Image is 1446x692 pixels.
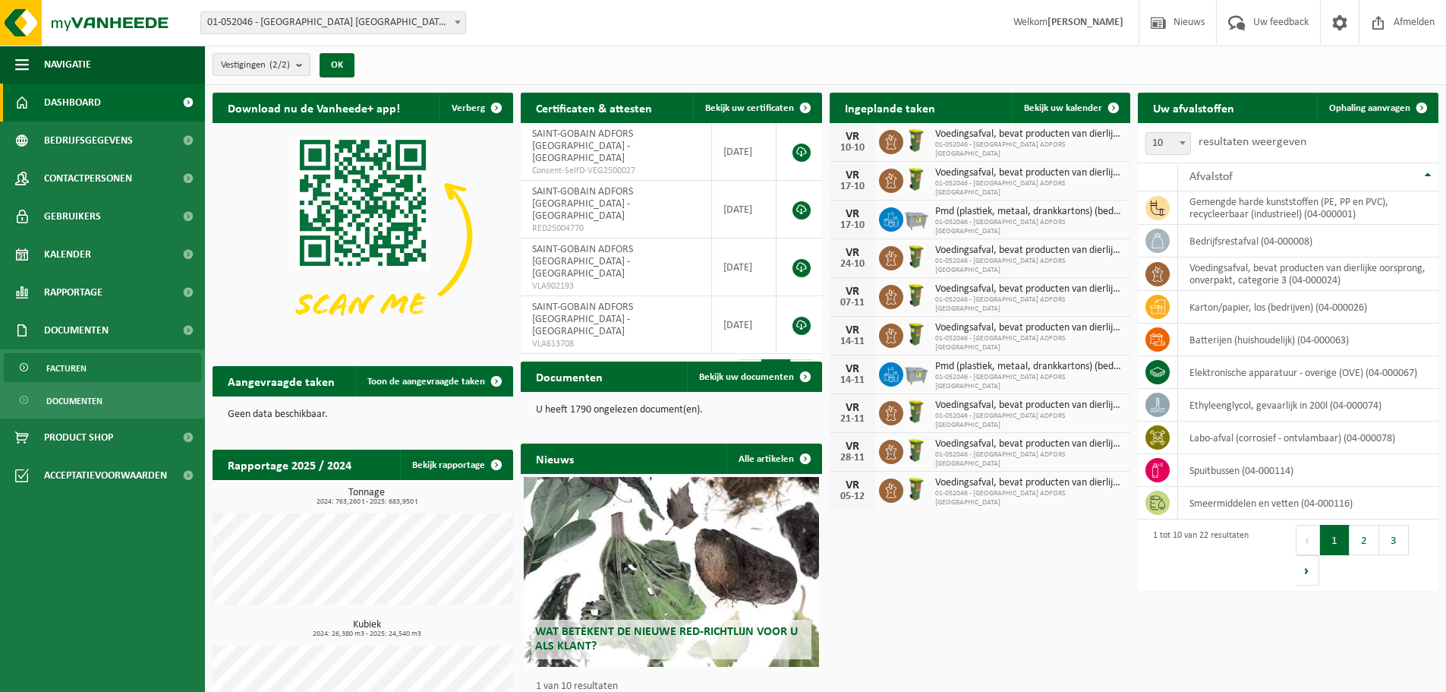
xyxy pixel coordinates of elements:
span: 01-052046 - [GEOGRAPHIC_DATA] ADFORS [GEOGRAPHIC_DATA] [935,334,1123,352]
button: Next [1296,555,1319,586]
span: Bedrijfsgegevens [44,122,133,160]
div: VR [837,363,868,375]
span: Bekijk uw documenten [699,372,794,382]
button: 3 [1379,525,1409,555]
span: 01-052046 - [GEOGRAPHIC_DATA] ADFORS [GEOGRAPHIC_DATA] [935,373,1123,391]
img: WB-0060-HPE-GN-50 [903,476,929,502]
img: WB-0060-HPE-GN-50 [903,244,929,270]
div: 17-10 [837,182,868,192]
h2: Ingeplande taken [830,93,950,122]
a: Alle artikelen [726,444,821,474]
p: U heeft 1790 ongelezen document(en). [536,405,806,416]
span: Pmd (plastiek, metaal, drankkartons) (bedrijven) [935,206,1123,218]
span: Rapportage [44,273,102,311]
span: 01-052046 - [GEOGRAPHIC_DATA] ADFORS [GEOGRAPHIC_DATA] [935,489,1123,507]
span: Product Shop [44,419,113,457]
div: VR [837,441,868,453]
img: WB-0060-HPE-GN-50 [903,438,929,463]
td: smeermiddelen en vetten (04-000116) [1178,487,1438,520]
img: Download de VHEPlus App [213,123,513,349]
div: 21-11 [837,414,868,425]
p: Geen data beschikbaar. [228,409,498,420]
span: 01-052046 - SAINT-GOBAIN ADFORS BELGIUM - BUGGENHOUT [200,11,466,34]
div: 05-12 [837,491,868,502]
button: Vestigingen(2/2) [213,53,310,76]
span: SAINT-GOBAIN ADFORS [GEOGRAPHIC_DATA] - [GEOGRAPHIC_DATA] [532,186,633,222]
span: Voedingsafval, bevat producten van dierlijke oorsprong, onverpakt, categorie 3 [935,477,1123,489]
span: Gebruikers [44,197,101,235]
td: spuitbussen (04-000114) [1178,454,1438,487]
span: Kalender [44,235,91,273]
span: SAINT-GOBAIN ADFORS [GEOGRAPHIC_DATA] - [GEOGRAPHIC_DATA] [532,128,633,164]
span: 01-052046 - [GEOGRAPHIC_DATA] ADFORS [GEOGRAPHIC_DATA] [935,295,1123,314]
span: Toon de aangevraagde taken [367,377,485,387]
span: Facturen [46,354,87,383]
span: Wat betekent de nieuwe RED-richtlijn voor u als klant? [535,626,798,653]
h2: Download nu de Vanheede+ app! [213,93,415,122]
span: 01-052046 - SAINT-GOBAIN ADFORS BELGIUM - BUGGENHOUT [201,12,465,33]
button: OK [320,53,354,77]
td: batterijen (huishoudelijk) (04-000063) [1178,324,1438,356]
span: 01-052046 - [GEOGRAPHIC_DATA] ADFORS [GEOGRAPHIC_DATA] [935,412,1123,430]
span: VLA902193 [532,280,699,292]
button: 1 [1320,525,1350,555]
span: Voedingsafval, bevat producten van dierlijke oorsprong, onverpakt, categorie 3 [935,167,1123,179]
td: bedrijfsrestafval (04-000008) [1178,225,1438,258]
span: Voedingsafval, bevat producten van dierlijke oorsprong, onverpakt, categorie 3 [935,400,1123,412]
span: 01-052046 - [GEOGRAPHIC_DATA] ADFORS [GEOGRAPHIC_DATA] [935,218,1123,236]
span: Voedingsafval, bevat producten van dierlijke oorsprong, onverpakt, categorie 3 [935,245,1123,257]
span: Bekijk uw kalender [1024,103,1102,113]
span: Consent-SelfD-VEG2500027 [532,165,699,177]
a: Bekijk uw kalender [1012,93,1129,123]
h2: Rapportage 2025 / 2024 [213,450,367,479]
span: Bekijk uw certificaten [705,103,794,113]
span: Voedingsafval, bevat producten van dierlijke oorsprong, onverpakt, categorie 3 [935,438,1123,450]
div: 07-11 [837,298,868,308]
img: WB-2500-GAL-GY-01 [903,205,929,231]
div: VR [837,324,868,337]
td: karton/papier, los (bedrijven) (04-000026) [1178,291,1438,324]
span: Dashboard [44,84,101,122]
h3: Tonnage [220,488,513,506]
span: 01-052046 - [GEOGRAPHIC_DATA] ADFORS [GEOGRAPHIC_DATA] [935,141,1123,159]
div: 1 tot 10 van 22 resultaten [1145,523,1249,587]
span: Documenten [44,311,109,349]
td: voedingsafval, bevat producten van dierlijke oorsprong, onverpakt, categorie 3 (04-000024) [1178,258,1438,291]
h2: Certificaten & attesten [521,93,667,122]
a: Documenten [4,386,201,415]
button: Verberg [439,93,512,123]
div: 14-11 [837,337,868,347]
div: 17-10 [837,220,868,231]
span: 01-052046 - [GEOGRAPHIC_DATA] ADFORS [GEOGRAPHIC_DATA] [935,179,1123,197]
p: 1 van 10 resultaten [536,681,814,692]
td: [DATE] [712,123,777,181]
img: WB-0060-HPE-GN-50 [903,283,929,308]
td: ethyleenglycol, gevaarlijk in 200l (04-000074) [1178,389,1438,422]
div: 14-11 [837,375,868,386]
h2: Documenten [521,362,618,391]
span: Afvalstof [1189,171,1233,183]
h2: Aangevraagde taken [213,366,350,396]
span: Acceptatievoorwaarden [44,457,167,495]
h2: Uw afvalstoffen [1138,93,1249,122]
div: 24-10 [837,259,868,270]
a: Ophaling aanvragen [1317,93,1437,123]
td: [DATE] [712,296,777,354]
div: VR [837,169,868,182]
span: RED25004770 [532,223,699,235]
div: VR [837,402,868,414]
span: Voedingsafval, bevat producten van dierlijke oorsprong, onverpakt, categorie 3 [935,283,1123,295]
span: SAINT-GOBAIN ADFORS [GEOGRAPHIC_DATA] - [GEOGRAPHIC_DATA] [532,302,633,337]
div: VR [837,247,868,259]
span: 2024: 26,380 m3 - 2025: 24,540 m3 [220,630,513,638]
td: [DATE] [712,239,777,296]
h3: Kubiek [220,620,513,638]
label: resultaten weergeven [1199,136,1306,148]
button: Previous [1296,525,1320,555]
a: Toon de aangevraagde taken [355,366,512,397]
span: 01-052046 - [GEOGRAPHIC_DATA] ADFORS [GEOGRAPHIC_DATA] [935,450,1123,469]
span: Navigatie [44,46,91,84]
div: VR [837,208,868,220]
a: Facturen [4,353,201,382]
a: Wat betekent de nieuwe RED-richtlijn voor u als klant? [524,477,818,667]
